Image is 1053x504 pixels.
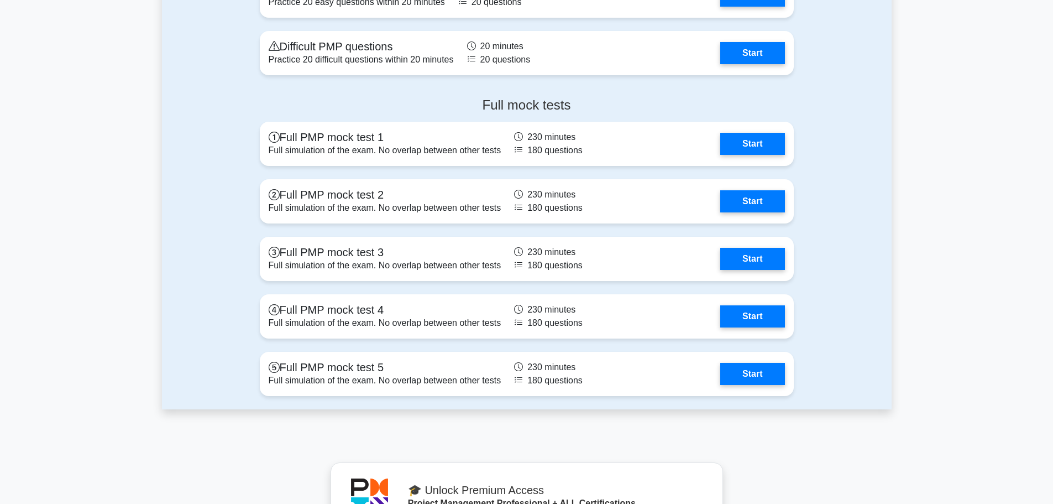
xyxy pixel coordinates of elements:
a: Start [720,133,784,155]
a: Start [720,305,784,328]
h4: Full mock tests [260,97,794,113]
a: Start [720,42,784,64]
a: Start [720,363,784,385]
a: Start [720,248,784,270]
a: Start [720,190,784,212]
